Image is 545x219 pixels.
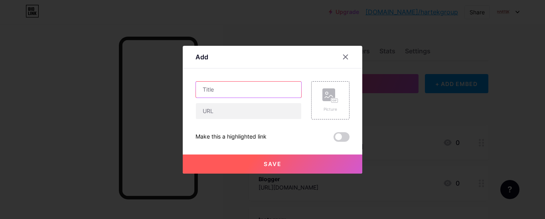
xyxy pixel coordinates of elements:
[195,132,267,142] div: Make this a highlighted link
[195,52,208,62] div: Add
[322,106,338,112] div: Picture
[264,160,282,167] span: Save
[196,103,301,119] input: URL
[196,82,301,98] input: Title
[183,154,362,174] button: Save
